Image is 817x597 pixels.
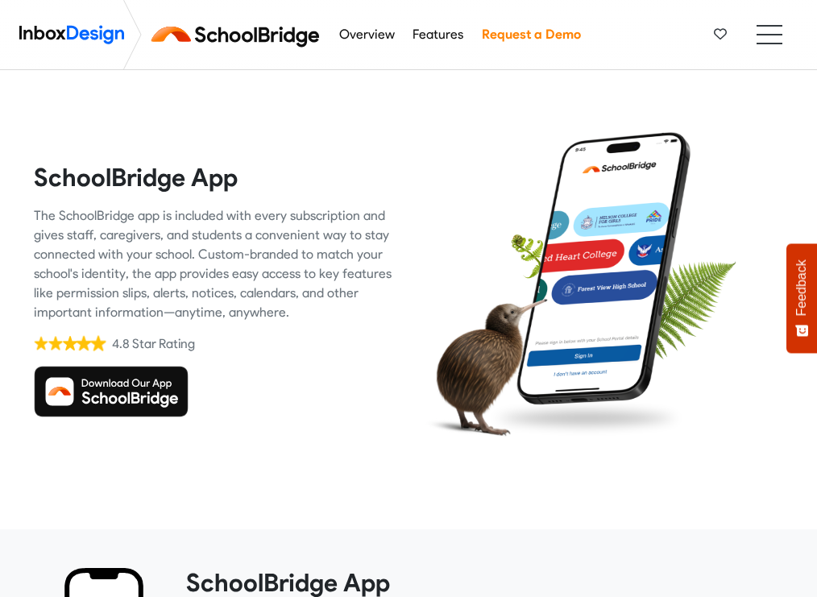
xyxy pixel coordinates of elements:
img: shadow.png [485,396,686,440]
img: phone.png [508,131,698,405]
a: Overview [334,19,399,51]
img: kiwi_bird.png [421,285,548,446]
a: Features [408,19,468,51]
heading: SchoolBridge App [34,163,396,193]
img: Download SchoolBridge App [34,366,189,417]
img: schoolbridge logo [148,15,330,54]
button: Feedback - Show survey [786,243,817,353]
span: Feedback [794,259,809,316]
a: Request a Demo [477,19,585,51]
div: 4.8 Star Rating [112,335,195,353]
div: The SchoolBridge app is included with every subscription and gives staff, caregivers, and student... [34,206,396,322]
